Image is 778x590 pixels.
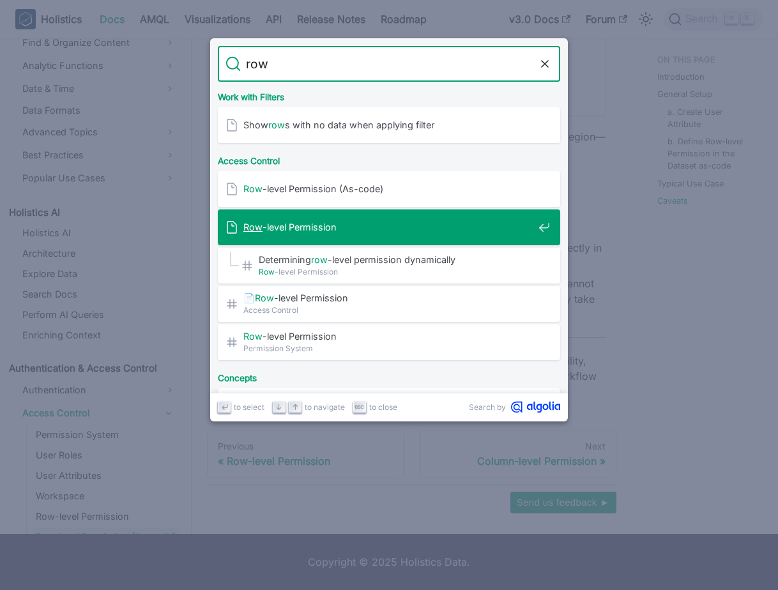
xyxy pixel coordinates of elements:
button: Clear the query [537,56,553,72]
a: Row-level Permission (As-code) [218,171,560,207]
span: -level Permission​ [243,330,533,342]
span: Show s with no data when applying filter [243,119,533,131]
a: Row-level Permission [218,209,560,245]
svg: Algolia [511,401,560,413]
mark: Row [255,292,274,303]
span: -level Permission (As-code) [243,183,533,195]
a: RowConcepts [218,388,560,424]
span: Permission System [243,342,533,354]
mark: Row [259,267,275,276]
span: 📄️ -level Permission [243,292,533,304]
mark: Row [243,222,263,232]
a: Determiningrow-level permission dynamically​Row-level Permission [218,248,560,284]
span: Access Control [243,304,533,316]
mark: Row [243,183,263,194]
svg: Escape key [355,402,364,412]
svg: Arrow down [274,402,284,412]
svg: Enter key [220,402,229,412]
span: Determining -level permission dynamically​ [259,253,533,266]
span: Search by [469,401,506,413]
a: Search byAlgolia [469,401,560,413]
div: Work with Filters [215,82,563,107]
div: Access Control [215,146,563,171]
mark: row [311,254,328,265]
a: 📄️Row-level PermissionAccess Control [218,286,560,322]
span: to navigate [305,401,345,413]
span: -level Permission [243,221,533,233]
svg: Arrow up [291,402,300,412]
a: Row-level Permission​Permission System [218,324,560,360]
span: to select [234,401,264,413]
span: to close [369,401,397,413]
mark: Row [243,331,263,342]
input: Search docs [241,46,537,82]
mark: row [268,119,285,130]
span: -level Permission [259,266,533,278]
a: Showrows with no data when applying filter [218,107,560,143]
div: Concepts [215,363,563,388]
